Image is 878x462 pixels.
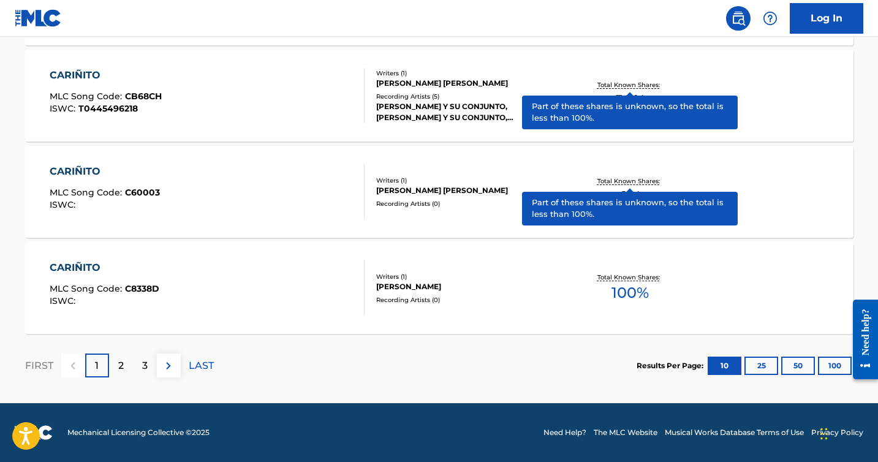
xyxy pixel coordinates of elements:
[15,9,62,27] img: MLC Logo
[50,91,125,102] span: MLC Song Code :
[376,199,561,208] div: Recording Artists ( 0 )
[15,425,53,440] img: logo
[758,6,782,31] div: Help
[25,50,853,142] a: CARIÑITOMLC Song Code:CB68CHISWC:T0445496218Writers (1)[PERSON_NAME] [PERSON_NAME]Recording Artis...
[50,164,160,179] div: CARIÑITO
[844,290,878,389] iframe: Resource Center
[78,103,138,114] span: T0445496218
[820,415,828,452] div: Arrastrar
[118,358,124,373] p: 2
[142,358,148,373] p: 3
[25,146,853,238] a: CARIÑITOMLC Song Code:C60003ISWC:Writers (1)[PERSON_NAME] [PERSON_NAME]Recording Artists (0)Total...
[811,427,863,438] a: Privacy Policy
[50,260,159,275] div: CARIÑITO
[376,69,561,78] div: Writers ( 1 )
[708,357,741,375] button: 10
[25,242,853,334] a: CARIÑITOMLC Song Code:C8338DISWC:Writers (1)[PERSON_NAME]Recording Artists (0)Total Known Shares:...
[611,282,649,304] span: 100 %
[818,357,852,375] button: 100
[50,283,125,294] span: MLC Song Code :
[615,89,645,112] span: 50 %
[543,427,586,438] a: Need Help?
[744,357,778,375] button: 25
[597,80,663,89] p: Total Known Shares:
[25,358,53,373] p: FIRST
[125,283,159,294] span: C8338D
[376,272,561,281] div: Writers ( 1 )
[731,11,746,26] img: search
[790,3,863,34] a: Log In
[376,281,561,292] div: [PERSON_NAME]
[376,185,561,196] div: [PERSON_NAME] [PERSON_NAME]
[376,176,561,185] div: Writers ( 1 )
[619,186,641,208] span: 0 %
[726,6,751,31] a: Public Search
[50,68,162,83] div: CARIÑITO
[50,103,78,114] span: ISWC :
[161,358,176,373] img: right
[597,176,663,186] p: Total Known Shares:
[597,273,663,282] p: Total Known Shares:
[125,187,160,198] span: C60003
[50,187,125,198] span: MLC Song Code :
[125,91,162,102] span: CB68CH
[763,11,778,26] img: help
[637,360,706,371] p: Results Per Page:
[781,357,815,375] button: 50
[376,295,561,305] div: Recording Artists ( 0 )
[817,403,878,462] iframe: Chat Widget
[67,427,210,438] span: Mechanical Licensing Collective © 2025
[594,427,657,438] a: The MLC Website
[50,295,78,306] span: ISWC :
[665,427,804,438] a: Musical Works Database Terms of Use
[376,101,561,123] div: [PERSON_NAME] Y SU CONJUNTO, [PERSON_NAME] Y SU CONJUNTO, [PERSON_NAME][GEOGRAPHIC_DATA] Y SU CON...
[189,358,214,373] p: LAST
[95,358,99,373] p: 1
[376,92,561,101] div: Recording Artists ( 5 )
[817,403,878,462] div: Widget de chat
[376,78,561,89] div: [PERSON_NAME] [PERSON_NAME]
[50,199,78,210] span: ISWC :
